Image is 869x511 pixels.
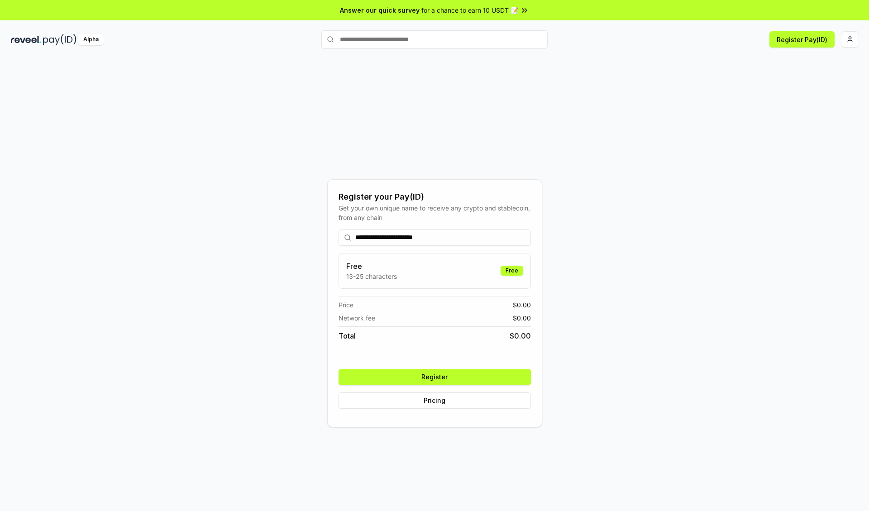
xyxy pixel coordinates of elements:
[510,330,531,341] span: $ 0.00
[769,31,835,48] button: Register Pay(ID)
[339,313,375,323] span: Network fee
[501,266,523,276] div: Free
[11,34,41,45] img: reveel_dark
[513,313,531,323] span: $ 0.00
[43,34,76,45] img: pay_id
[339,369,531,385] button: Register
[339,191,531,203] div: Register your Pay(ID)
[78,34,104,45] div: Alpha
[339,300,353,310] span: Price
[339,330,356,341] span: Total
[340,5,420,15] span: Answer our quick survey
[346,272,397,281] p: 13-25 characters
[339,392,531,409] button: Pricing
[513,300,531,310] span: $ 0.00
[346,261,397,272] h3: Free
[421,5,518,15] span: for a chance to earn 10 USDT 📝
[339,203,531,222] div: Get your own unique name to receive any crypto and stablecoin, from any chain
